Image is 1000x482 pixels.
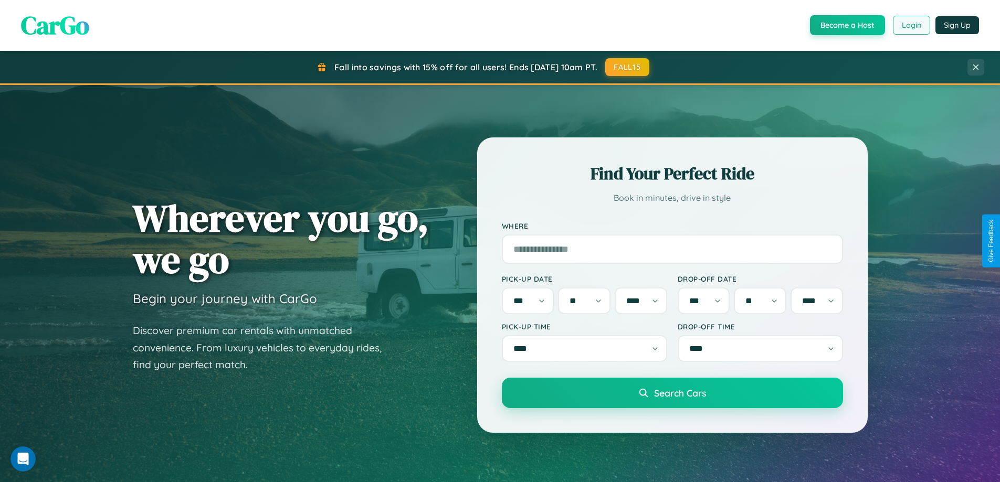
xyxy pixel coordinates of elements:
span: Search Cars [654,387,706,399]
button: Sign Up [935,16,979,34]
h1: Wherever you go, we go [133,197,429,280]
p: Discover premium car rentals with unmatched convenience. From luxury vehicles to everyday rides, ... [133,322,395,373]
div: Give Feedback [987,220,995,262]
button: Login [893,16,930,35]
label: Drop-off Time [678,322,843,331]
label: Drop-off Date [678,274,843,283]
label: Pick-up Date [502,274,667,283]
h3: Begin your journey with CarGo [133,291,317,306]
button: Search Cars [502,378,843,408]
p: Book in minutes, drive in style [502,190,843,206]
h2: Find Your Perfect Ride [502,162,843,185]
span: CarGo [21,8,89,42]
button: FALL15 [605,58,649,76]
label: Pick-up Time [502,322,667,331]
span: Fall into savings with 15% off for all users! Ends [DATE] 10am PT. [334,62,597,72]
iframe: Intercom live chat [10,446,36,472]
label: Where [502,221,843,230]
button: Become a Host [810,15,885,35]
